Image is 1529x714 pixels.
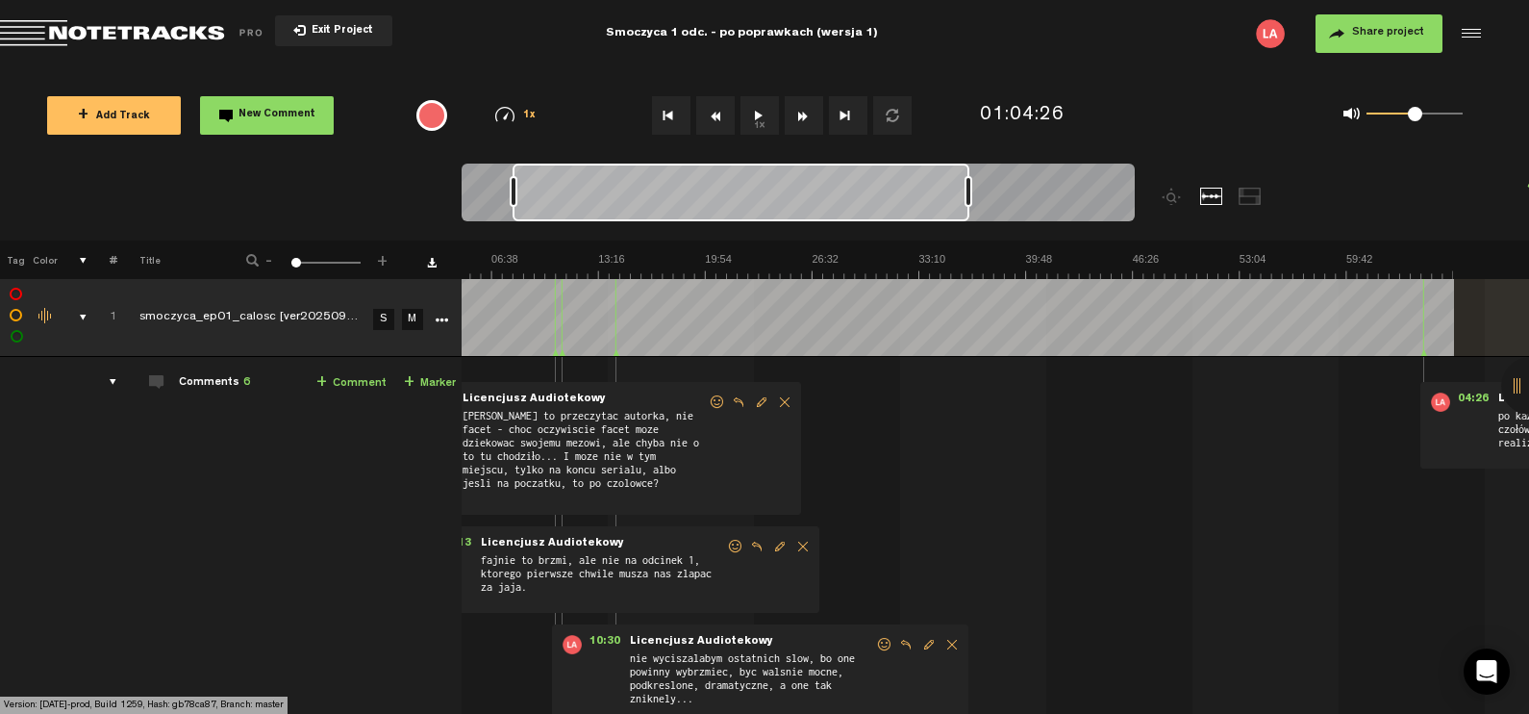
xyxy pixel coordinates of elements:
span: Edit comment [917,638,940,651]
a: More [432,310,450,327]
td: comments, stamps & drawings [58,279,88,357]
td: Click to edit the title smoczyca_ep01_calosc [ver20250910] [117,279,367,357]
span: Edit comment [768,540,791,553]
div: comments [90,372,120,392]
button: Exit Project [275,15,392,46]
button: +Add Track [47,96,181,135]
span: 6 [243,377,250,389]
span: 1x [523,111,537,121]
div: Open Intercom Messenger [1464,649,1510,695]
span: [PERSON_NAME] to przeczytac autorka, nie facet - choc oczywiscie facet moze dziekowac swojemu mez... [461,408,708,506]
span: Reply to comment [727,395,750,409]
div: comments, stamps & drawings [61,308,90,327]
button: Rewind [696,96,735,135]
a: Marker [404,372,456,395]
span: Delete comment [773,395,796,409]
button: Loop [873,96,912,135]
span: 10:30 [582,635,628,654]
th: # [88,241,117,279]
span: + [404,375,414,391]
img: ruler [385,252,1453,279]
img: letters [1256,19,1285,48]
a: M [402,309,423,330]
span: + [78,108,88,123]
img: letters [563,635,582,654]
span: Licencjusz Audiotekowy [479,537,626,550]
span: - [262,252,277,264]
span: Edit comment [750,395,773,409]
span: Share project [1352,27,1424,38]
div: Comments [179,375,250,392]
span: Reply to comment [745,540,768,553]
span: Delete comment [791,540,815,553]
div: 01:04:26 [980,102,1065,130]
div: 1x [467,107,564,123]
span: Licencjusz Audiotekowy [461,393,608,406]
button: Go to beginning [652,96,690,135]
button: New Comment [200,96,334,135]
span: fajnie to brzmi, ale nie na odcinek 1, ktorego pierwsze chwile musza nas zlapac za jaja. [479,552,726,604]
div: Click to edit the title [139,309,389,328]
a: Download comments [427,258,437,268]
span: Licencjusz Audiotekowy [628,635,775,649]
span: + [375,252,390,264]
th: Title [117,241,220,279]
span: Exit Project [306,26,373,37]
span: Add Track [78,112,150,122]
span: New Comment [238,110,315,120]
button: Share project [1316,14,1442,53]
img: speedometer.svg [495,107,514,122]
button: 1x [740,96,779,135]
span: 04:26 [1450,393,1496,412]
button: Fast Forward [785,96,823,135]
div: {{ tooltip_message }} [416,100,447,131]
span: Delete comment [940,638,964,651]
button: Go to end [829,96,867,135]
a: Comment [316,372,387,395]
div: Change the color of the waveform [32,308,61,325]
td: Click to change the order number 1 [88,279,117,357]
th: Color [29,241,58,279]
a: S [373,309,394,330]
div: Click to change the order number [90,309,120,327]
span: + [316,375,327,391]
td: Change the color of the waveform [29,279,58,357]
span: Reply to comment [894,638,917,651]
img: letters [1431,393,1450,412]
